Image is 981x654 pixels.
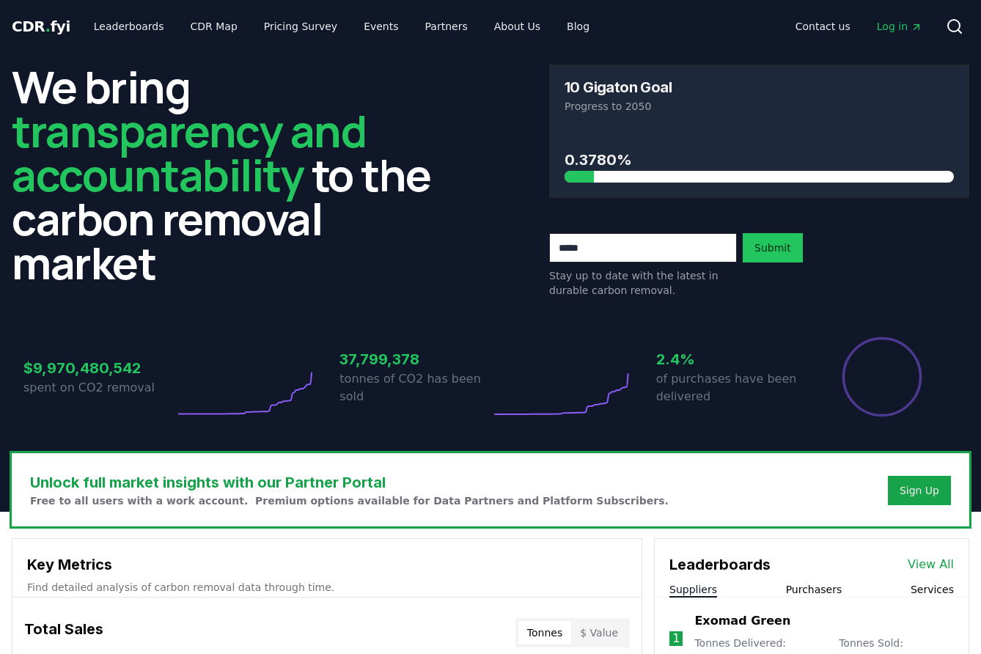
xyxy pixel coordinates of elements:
p: of purchases have been delivered [656,370,807,405]
p: Find detailed analysis of carbon removal data through time. [27,580,627,595]
nav: Main [784,13,934,40]
h3: $9,970,480,542 [23,357,174,379]
a: Blog [555,13,601,40]
a: Contact us [784,13,862,40]
h3: Leaderboards [669,554,771,576]
p: Stay up to date with the latest in durable carbon removal. [549,268,737,298]
h3: Key Metrics [27,554,627,576]
a: Exomad Green [694,612,790,630]
h3: 37,799,378 [339,348,490,370]
a: CDR Map [179,13,249,40]
span: Log in [877,19,922,34]
a: Pricing Survey [252,13,349,40]
a: Partners [414,13,480,40]
a: Log in [865,13,934,40]
a: Events [352,13,410,40]
button: $ Value [571,621,627,644]
h3: 2.4% [656,348,807,370]
button: Submit [743,233,803,262]
span: CDR fyi [12,18,70,35]
p: 1 [672,630,680,647]
span: transparency and accountability [12,100,366,205]
a: CDR.fyi [12,16,70,37]
h3: 10 Gigaton Goal [565,80,672,95]
nav: Main [82,13,601,40]
button: Suppliers [669,582,717,597]
a: Sign Up [900,483,939,498]
h3: Total Sales [24,618,103,647]
p: spent on CO2 removal [23,379,174,397]
a: Leaderboards [82,13,176,40]
button: Sign Up [888,476,951,505]
h3: 0.3780% [565,149,954,171]
span: . [45,18,51,35]
p: Progress to 2050 [565,99,954,114]
p: Free to all users with a work account. Premium options available for Data Partners and Platform S... [30,493,669,508]
div: Percentage of sales delivered [841,336,923,418]
p: tonnes of CO2 has been sold [339,370,490,405]
button: Services [911,582,954,597]
button: Purchasers [786,582,842,597]
h2: We bring to the carbon removal market [12,65,432,284]
a: View All [908,556,954,573]
a: About Us [482,13,552,40]
h3: Unlock full market insights with our Partner Portal [30,471,669,493]
button: Tonnes [518,621,571,644]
